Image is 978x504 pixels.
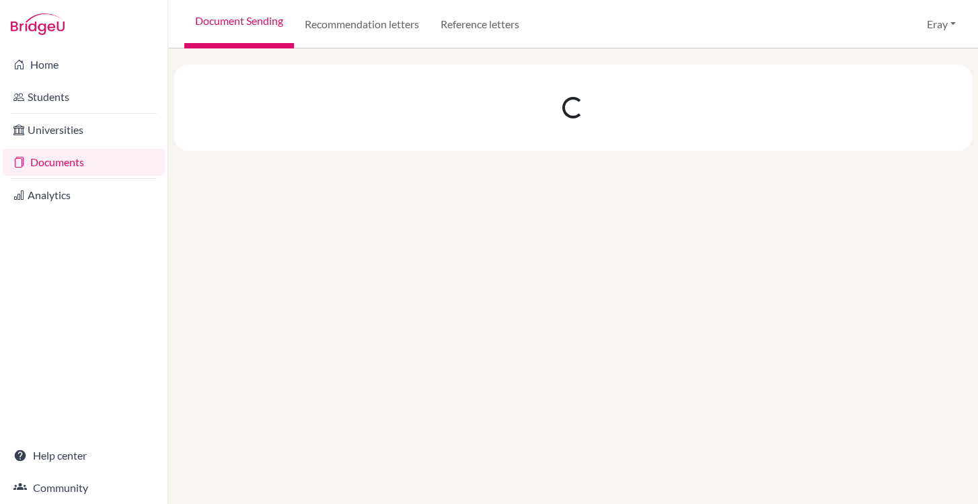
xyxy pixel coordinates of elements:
a: Community [3,474,165,501]
img: Bridge-U [11,13,65,35]
a: Help center [3,442,165,469]
a: Documents [3,149,165,176]
a: Universities [3,116,165,143]
a: Students [3,83,165,110]
a: Analytics [3,182,165,209]
a: Home [3,51,165,78]
button: Eray [921,11,962,37]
